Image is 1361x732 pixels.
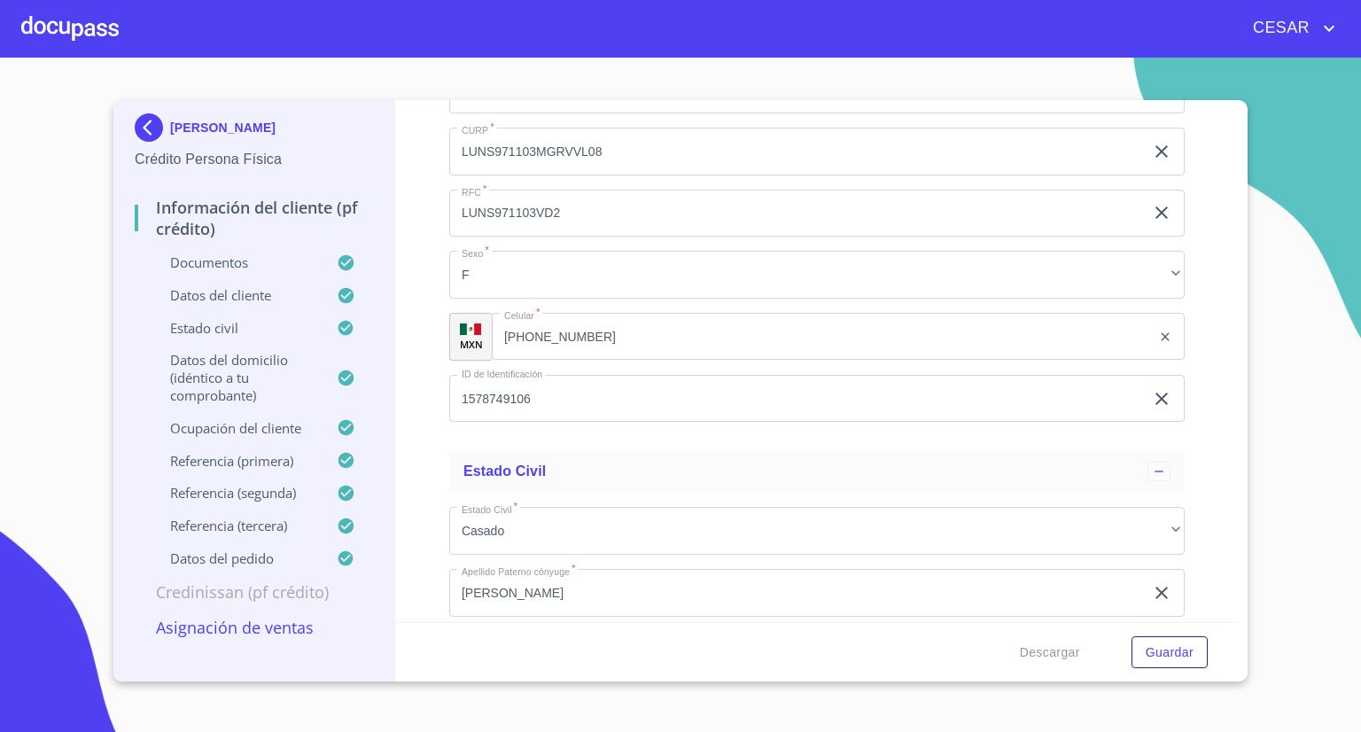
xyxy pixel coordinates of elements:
img: R93DlvwvvjP9fbrDwZeCRYBHk45OWMq+AAOlFVsxT89f82nwPLnD58IP7+ANJEaWYhP0Tx8kkA0WlQMPQsAAgwAOmBj20AXj6... [460,323,481,336]
div: [PERSON_NAME] [135,113,373,149]
span: Descargar [1020,642,1080,664]
p: Estado Civil [135,319,337,337]
p: Ocupación del Cliente [135,419,337,437]
p: Credinissan (PF crédito) [135,581,373,603]
p: [PERSON_NAME] [170,121,276,135]
span: Guardar [1146,642,1194,664]
button: clear input [1151,582,1172,604]
button: clear input [1158,330,1172,344]
p: Documentos [135,253,337,271]
div: F [449,251,1185,299]
p: Datos del pedido [135,549,337,567]
p: Crédito Persona Física [135,149,373,170]
p: Asignación de Ventas [135,617,373,638]
button: Descargar [1013,636,1087,669]
div: Estado Civil [449,450,1185,493]
p: Datos del domicilio (idéntico a tu comprobante) [135,351,337,404]
button: clear input [1151,388,1172,409]
p: Información del cliente (PF crédito) [135,197,373,239]
p: MXN [460,338,483,351]
span: CESAR [1240,14,1318,43]
span: Estado Civil [463,463,546,479]
div: Casado [449,507,1185,555]
button: Guardar [1132,636,1208,669]
img: Docupass spot blue [135,113,170,142]
button: clear input [1151,141,1172,162]
p: Datos del cliente [135,286,337,304]
p: Referencia (segunda) [135,484,337,502]
button: account of current user [1240,14,1340,43]
p: Referencia (tercera) [135,517,337,534]
p: Referencia (primera) [135,452,337,470]
button: clear input [1151,202,1172,223]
